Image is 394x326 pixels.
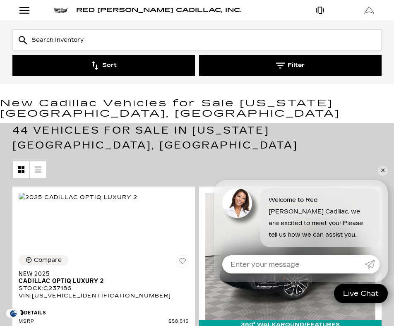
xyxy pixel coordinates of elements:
[19,285,189,292] div: Stock : C237186
[19,271,189,285] a: New 2025Cadillac OPTIQ Luxury 2
[334,284,388,303] a: Live Chat
[339,289,383,298] span: Live Chat
[205,193,375,320] img: 2025 Cadillac OPTIQ Sport 1
[4,309,23,318] section: Click to Open Cookie Consent Modal
[76,7,242,13] a: Red [PERSON_NAME] Cadillac, Inc.
[222,255,365,273] input: Enter your message
[19,292,189,300] div: VIN: [US_VEHICLE_IDENTIFICATION_NUMBER]
[53,7,68,13] a: Cadillac logo
[19,309,189,316] div: Pricing Details - New 2025 Cadillac OPTIQ Luxury 2
[176,255,189,271] button: Save Vehicle
[12,55,195,76] button: Sort
[365,255,380,273] a: Submit
[19,271,183,278] span: New 2025
[199,55,382,76] button: Filter
[19,319,168,325] span: MSRP
[19,319,189,325] a: MSRP $58,515
[19,193,137,202] img: 2025 Cadillac OPTIQ Luxury 2
[222,188,252,218] img: Agent profile photo
[19,255,68,266] button: Compare Vehicle
[12,29,382,51] input: Search Inventory
[19,278,183,285] span: Cadillac OPTIQ Luxury 2
[4,309,23,318] img: Opt-Out Icon
[76,7,242,14] span: Red [PERSON_NAME] Cadillac, Inc.
[12,125,298,151] span: 44 Vehicles for Sale in [US_STATE][GEOGRAPHIC_DATA], [GEOGRAPHIC_DATA]
[34,256,62,264] div: Compare
[260,188,380,247] div: Welcome to Red [PERSON_NAME] Cadillac, we are excited to meet you! Please tell us how we can assi...
[53,8,68,13] img: Cadillac logo
[168,319,189,325] span: $58,515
